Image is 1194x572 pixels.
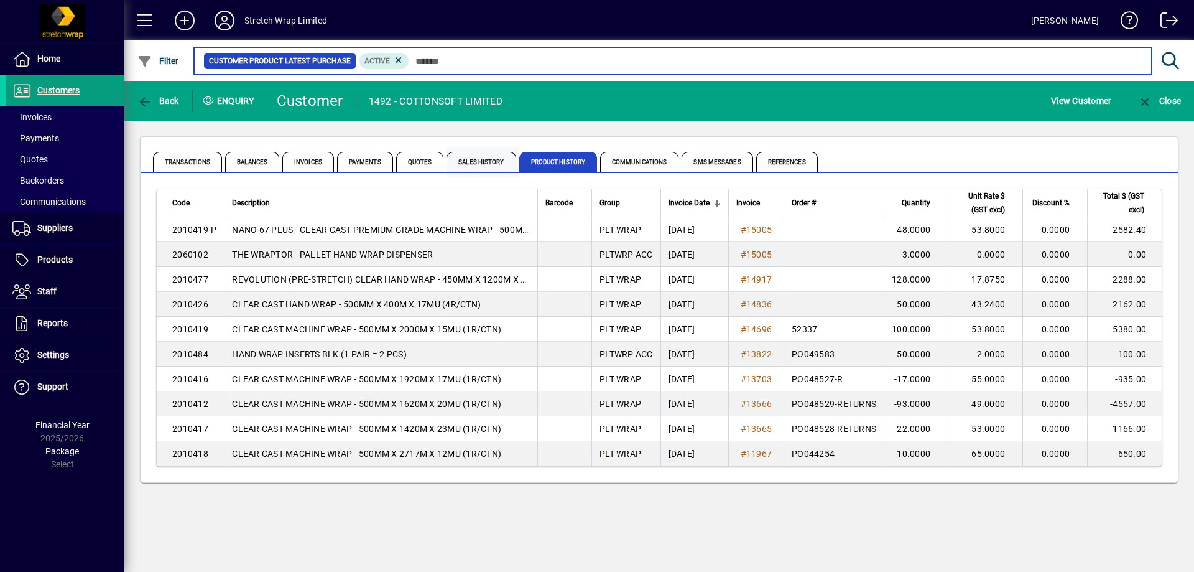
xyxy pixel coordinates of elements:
[172,374,208,384] span: 2010416
[1134,90,1184,112] button: Close
[364,57,390,65] span: Active
[232,374,501,384] span: CLEAR CAST MACHINE WRAP - 500MM X 1920M X 17MU (1R/CTN)
[746,225,772,235] span: 15005
[669,196,710,210] span: Invoice Date
[599,449,641,459] span: PLT WRAP
[1095,189,1155,217] div: Total $ (GST excl)
[1087,416,1162,441] td: -1166.00
[1087,367,1162,391] td: -935.00
[37,223,73,233] span: Suppliers
[6,245,124,276] a: Products
[669,196,721,210] div: Invoice Date
[277,91,343,111] div: Customer
[1087,391,1162,416] td: -4557.00
[1137,96,1181,106] span: Close
[519,152,598,172] span: Product History
[1151,2,1178,43] a: Logout
[193,91,267,111] div: Enquiry
[746,399,772,409] span: 13666
[599,374,641,384] span: PLT WRAP
[1022,416,1087,441] td: 0.0000
[599,299,641,309] span: PLT WRAP
[153,152,222,172] span: Transactions
[660,317,728,342] td: [DATE]
[359,53,409,69] mat-chip: Product Activation Status: Active
[232,225,642,235] span: NANO 67 PLUS - CLEAR CAST PREMIUM GRADE MACHINE WRAP - 500MM X 2000M X 15MU (1R/CTN)
[172,424,208,434] span: 2010417
[736,196,760,210] span: Invoice
[746,299,772,309] span: 14836
[6,170,124,191] a: Backorders
[884,292,948,317] td: 50.0000
[741,250,746,260] span: #
[6,128,124,149] a: Payments
[884,342,948,367] td: 50.0000
[12,133,59,143] span: Payments
[1022,242,1087,267] td: 0.0000
[948,367,1022,391] td: 55.0000
[884,441,948,466] td: 10.0000
[948,342,1022,367] td: 2.0000
[884,217,948,242] td: 48.0000
[396,152,444,172] span: Quotes
[172,274,208,284] span: 2010477
[948,441,1022,466] td: 65.0000
[37,318,68,328] span: Reports
[205,9,244,32] button: Profile
[1022,317,1087,342] td: 0.0000
[1022,267,1087,292] td: 0.0000
[1022,441,1087,466] td: 0.0000
[792,196,876,210] div: Order #
[736,298,777,311] a: #14836
[741,424,746,434] span: #
[884,416,948,441] td: -22.0000
[37,286,57,296] span: Staff
[1022,217,1087,242] td: 0.0000
[232,250,433,260] span: THE WRAPTOR - PALLET HAND WRAP DISPENSER
[736,196,777,210] div: Invoice
[545,196,584,210] div: Barcode
[6,213,124,244] a: Suppliers
[37,350,69,360] span: Settings
[1087,242,1162,267] td: 0.00
[884,267,948,292] td: 128.0000
[134,50,182,72] button: Filter
[660,267,728,292] td: [DATE]
[736,223,777,237] a: #15005
[746,349,772,359] span: 13822
[1022,342,1087,367] td: 0.0000
[1087,317,1162,342] td: 5380.00
[948,416,1022,441] td: 53.0000
[884,242,948,267] td: 3.0000
[172,349,208,359] span: 2010484
[741,449,746,459] span: #
[37,382,68,391] span: Support
[172,250,208,260] span: 2060102
[682,152,752,172] span: SMS Messages
[792,196,816,210] span: Order #
[172,225,216,235] span: 2010419-P
[1022,367,1087,391] td: 0.0000
[1087,342,1162,367] td: 100.00
[35,420,90,430] span: Financial Year
[746,324,772,334] span: 14696
[956,189,1005,217] span: Unit Rate $ (GST excl)
[37,54,60,63] span: Home
[741,374,746,384] span: #
[784,416,884,441] td: PO048528-RETURNS
[244,11,328,30] div: Stretch Wrap Limited
[948,217,1022,242] td: 53.8000
[137,56,179,66] span: Filter
[1051,91,1111,111] span: View Customer
[37,85,80,95] span: Customers
[12,154,48,164] span: Quotes
[599,274,641,284] span: PLT WRAP
[232,196,270,210] span: Description
[736,447,777,461] a: #11967
[232,324,501,334] span: CLEAR CAST MACHINE WRAP - 500MM X 2000M X 15MU (1R/CTN)
[599,324,641,334] span: PLT WRAP
[660,391,728,416] td: [DATE]
[1087,441,1162,466] td: 650.00
[756,152,818,172] span: References
[746,424,772,434] span: 13665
